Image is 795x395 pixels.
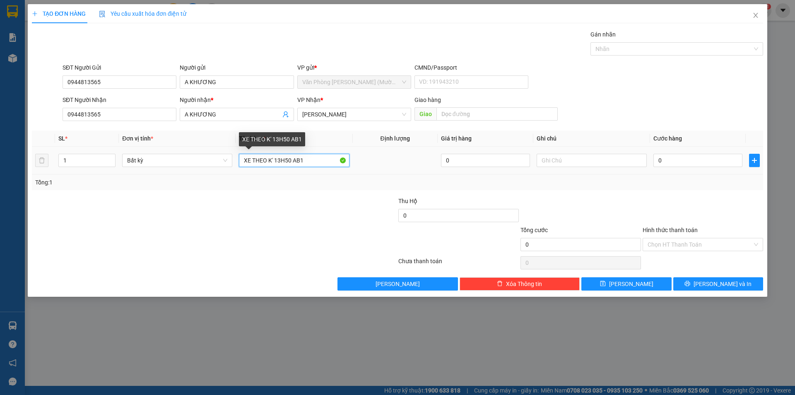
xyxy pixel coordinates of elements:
[63,95,176,104] div: SĐT Người Nhận
[70,39,114,50] li: (c) 2017
[70,32,114,38] b: [DOMAIN_NAME]
[414,97,441,103] span: Giao hàng
[520,227,548,233] span: Tổng cước
[673,277,763,291] button: printer[PERSON_NAME] và In
[35,154,48,167] button: delete
[441,154,530,167] input: 0
[302,108,406,121] span: Phạm Ngũ Lão
[590,31,616,38] label: Gán nhãn
[694,279,752,288] span: [PERSON_NAME] và In
[99,10,186,17] span: Yêu cầu xuất hóa đơn điện tử
[684,281,690,287] span: printer
[99,11,106,17] img: icon
[297,97,320,103] span: VP Nhận
[376,279,420,288] span: [PERSON_NAME]
[533,131,650,147] th: Ghi chú
[653,135,682,142] span: Cước hàng
[506,279,542,288] span: Xóa Thông tin
[127,154,227,167] span: Bất kỳ
[32,10,86,17] span: TẠO ĐƠN HÀNG
[497,281,503,287] span: delete
[600,281,606,287] span: save
[581,277,671,291] button: save[PERSON_NAME]
[744,4,767,27] button: Close
[643,227,698,233] label: Hình thức thanh toán
[32,11,38,17] span: plus
[441,135,472,142] span: Giá trị hàng
[752,12,759,19] span: close
[53,12,79,65] b: BIÊN NHẬN GỬI HÀNG
[122,135,153,142] span: Đơn vị tính
[297,63,411,72] div: VP gửi
[460,277,580,291] button: deleteXóa Thông tin
[282,111,289,118] span: user-add
[609,279,653,288] span: [PERSON_NAME]
[381,135,410,142] span: Định lượng
[239,132,305,146] div: XE THEO K' 13H50 AB1
[398,198,417,204] span: Thu Hộ
[35,178,307,187] div: Tổng: 1
[10,53,47,92] b: [PERSON_NAME]
[10,10,52,52] img: logo.jpg
[58,135,65,142] span: SL
[414,107,436,121] span: Giao
[180,95,294,104] div: Người nhận
[337,277,458,291] button: [PERSON_NAME]
[90,10,110,30] img: logo.jpg
[414,63,528,72] div: CMND/Passport
[436,107,558,121] input: Dọc đường
[239,154,349,167] input: VD: Bàn, Ghế
[537,154,647,167] input: Ghi Chú
[302,76,406,88] span: Văn Phòng Trần Phú (Mường Thanh)
[180,63,294,72] div: Người gửi
[749,157,759,164] span: plus
[63,63,176,72] div: SĐT Người Gửi
[397,257,520,271] div: Chưa thanh toán
[749,154,760,167] button: plus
